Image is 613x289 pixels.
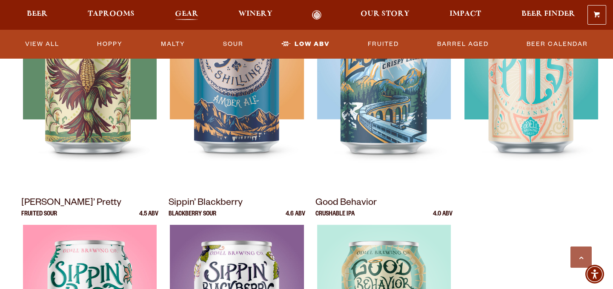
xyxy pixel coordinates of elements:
a: Winery [233,10,278,20]
a: Beer Calendar [523,34,591,54]
a: Malty [158,34,189,54]
p: 4.6 ABV [286,211,305,225]
span: Taprooms [88,11,135,17]
span: Beer [27,11,48,17]
span: Winery [238,11,272,17]
a: Scroll to top [570,246,592,268]
a: Impact [444,10,487,20]
a: Taprooms [82,10,140,20]
p: 4.5 ABV [139,211,158,225]
p: Crushable IPA [315,211,355,225]
p: Fruited Sour [21,211,57,225]
span: Impact [450,11,481,17]
p: [PERSON_NAME]’ Pretty [21,196,158,211]
a: Sour [220,34,247,54]
p: Sippin’ Blackberry [169,196,306,211]
p: 4.0 ABV [433,211,453,225]
a: Gear [169,10,204,20]
a: Our Story [355,10,415,20]
p: Good Behavior [315,196,453,211]
a: View All [22,34,63,54]
a: Barrel Aged [434,34,492,54]
a: Low ABV [278,34,333,54]
a: Beer Finder [516,10,581,20]
a: Fruited [364,34,402,54]
div: Accessibility Menu [585,265,604,283]
span: Beer Finder [521,11,575,17]
a: Odell Home [301,10,333,20]
a: Hoppy [94,34,126,54]
span: Our Story [361,11,410,17]
span: Gear [175,11,198,17]
p: Blackberry Sour [169,211,216,225]
a: Beer [21,10,53,20]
